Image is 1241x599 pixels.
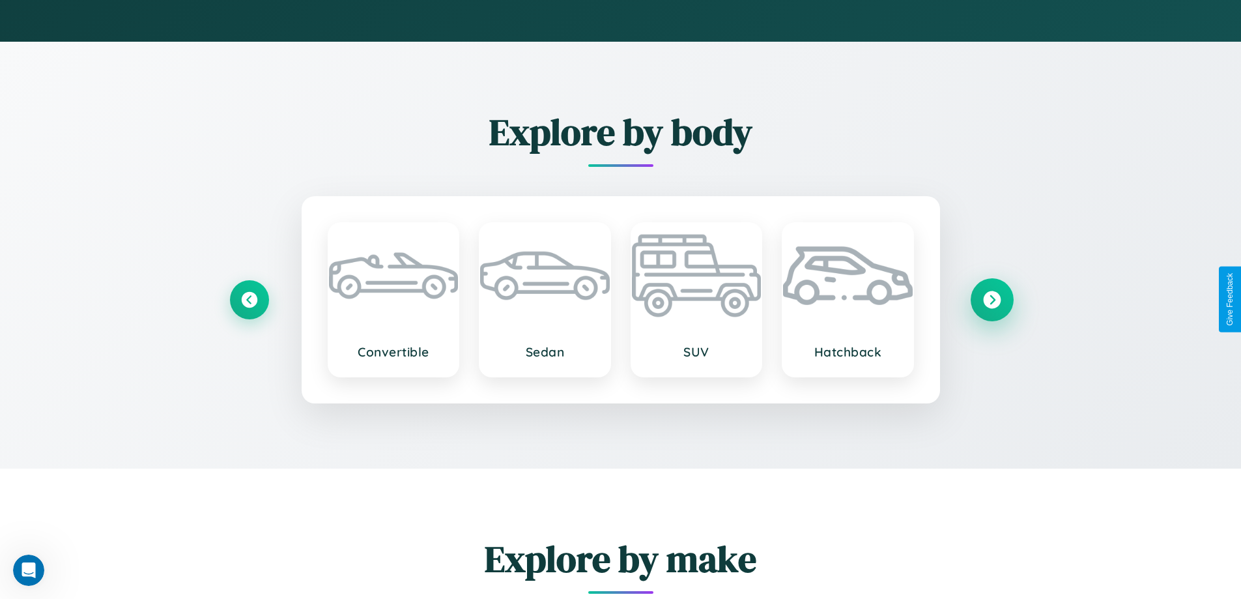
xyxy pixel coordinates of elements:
[796,344,900,360] h3: Hatchback
[645,344,749,360] h3: SUV
[493,344,597,360] h3: Sedan
[13,555,44,586] iframe: Intercom live chat
[230,107,1012,157] h2: Explore by body
[1225,273,1234,326] div: Give Feedback
[342,344,446,360] h3: Convertible
[230,534,1012,584] h2: Explore by make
